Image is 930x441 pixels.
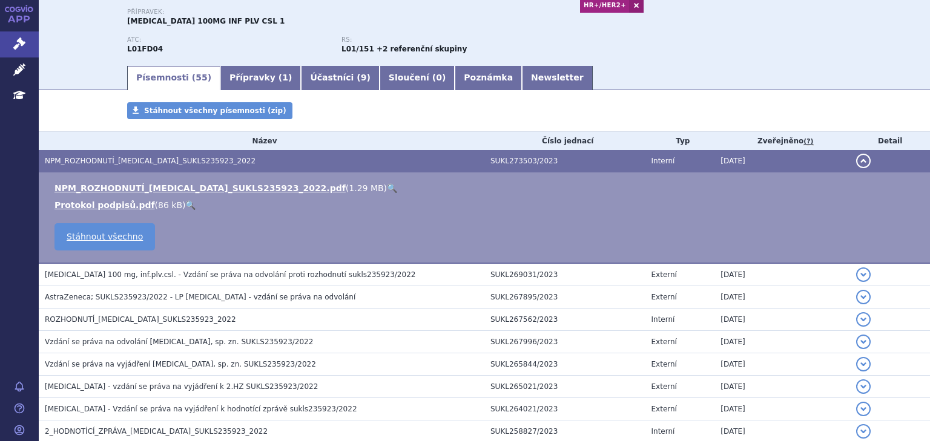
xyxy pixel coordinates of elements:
a: Účastníci (9) [301,66,379,90]
span: Interní [651,427,675,436]
span: Externí [651,338,677,346]
a: 🔍 [185,200,196,210]
td: [DATE] [714,376,850,398]
button: detail [856,335,871,349]
span: Interní [651,157,675,165]
td: SUKL267562/2023 [484,309,645,331]
td: SUKL267996/2023 [484,331,645,353]
span: Externí [651,360,677,368]
a: 🔍 [387,183,397,193]
span: ENHERTU - vzdání se práva na vyjádření k 2.HZ SUKLS235923/2022 [45,382,318,391]
a: NPM_ROZHODNUTÍ_[MEDICAL_DATA]_SUKLS235923_2022.pdf [54,183,346,193]
a: Stáhnout všechno [54,223,155,250]
strong: TRASTUZUMAB DERUXTEKAN [127,45,163,53]
td: SUKL264021/2023 [484,398,645,420]
td: [DATE] [714,398,850,420]
a: Poznámka [455,66,522,90]
span: Externí [651,405,677,413]
span: 86 kB [158,200,182,210]
button: detail [856,357,871,371]
td: [DATE] [714,150,850,172]
td: [DATE] [714,286,850,309]
span: Stáhnout všechny písemnosti (zip) [144,106,286,115]
span: AstraZeneca; SUKLS235923/2022 - LP ENHERTU - vzdání se práva na odvolání [45,293,355,301]
button: detail [856,312,871,327]
span: Vzdání se práva na odvolání ENHERTU, sp. zn. SUKLS235923/2022 [45,338,313,346]
button: detail [856,402,871,416]
th: Číslo jednací [484,132,645,150]
p: RS: [341,36,544,44]
span: Enhertu 100 mg, inf.plv.csl. - Vzdání se práva na odvolání proti rozhodnutí sukls235923/2022 [45,270,415,279]
span: 55 [196,73,207,82]
button: detail [856,290,871,304]
span: 0 [436,73,442,82]
span: 9 [361,73,367,82]
button: detail [856,379,871,394]
span: 1.29 MB [349,183,383,193]
td: [DATE] [714,263,850,286]
strong: trastuzumab deruxtekan [341,45,374,53]
span: ROZHODNUTÍ_ENHERTU_SUKLS235923_2022 [45,315,236,324]
a: Stáhnout všechny písemnosti (zip) [127,102,292,119]
th: Název [39,132,484,150]
button: detail [856,267,871,282]
span: Externí [651,270,677,279]
th: Zveřejněno [714,132,850,150]
span: NPM_ROZHODNUTÍ_ENHERTU_SUKLS235923_2022 [45,157,256,165]
span: 1 [282,73,288,82]
td: SUKL265844/2023 [484,353,645,376]
li: ( ) [54,199,918,211]
th: Detail [850,132,930,150]
abbr: (?) [803,137,813,146]
td: SUKL273503/2023 [484,150,645,172]
td: [DATE] [714,353,850,376]
span: 2_HODNOTÍCÍ_ZPRÁVA_ENHERTU_SUKLS235923_2022 [45,427,268,436]
p: Přípravek: [127,8,556,16]
a: Sloučení (0) [380,66,455,90]
button: detail [856,424,871,439]
button: detail [856,154,871,168]
span: Vzdání se práva na vyjádření ENHERTU, sp. zn. SUKLS235923/2022 [45,360,316,368]
td: SUKL267895/2023 [484,286,645,309]
td: [DATE] [714,331,850,353]
strong: +2 referenční skupiny [377,45,467,53]
td: [DATE] [714,309,850,331]
span: ENHERTU - Vzdání se práva na vyjádření k hodnotící zprávě sukls235923/2022 [45,405,357,413]
td: SUKL265021/2023 [484,376,645,398]
a: Přípravky (1) [220,66,301,90]
td: SUKL269031/2023 [484,263,645,286]
th: Typ [645,132,715,150]
span: Externí [651,382,677,391]
a: Protokol podpisů.pdf [54,200,155,210]
span: Externí [651,293,677,301]
li: ( ) [54,182,918,194]
a: Písemnosti (55) [127,66,220,90]
span: Interní [651,315,675,324]
a: Newsletter [522,66,593,90]
p: ATC: [127,36,329,44]
span: [MEDICAL_DATA] 100MG INF PLV CSL 1 [127,17,285,25]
